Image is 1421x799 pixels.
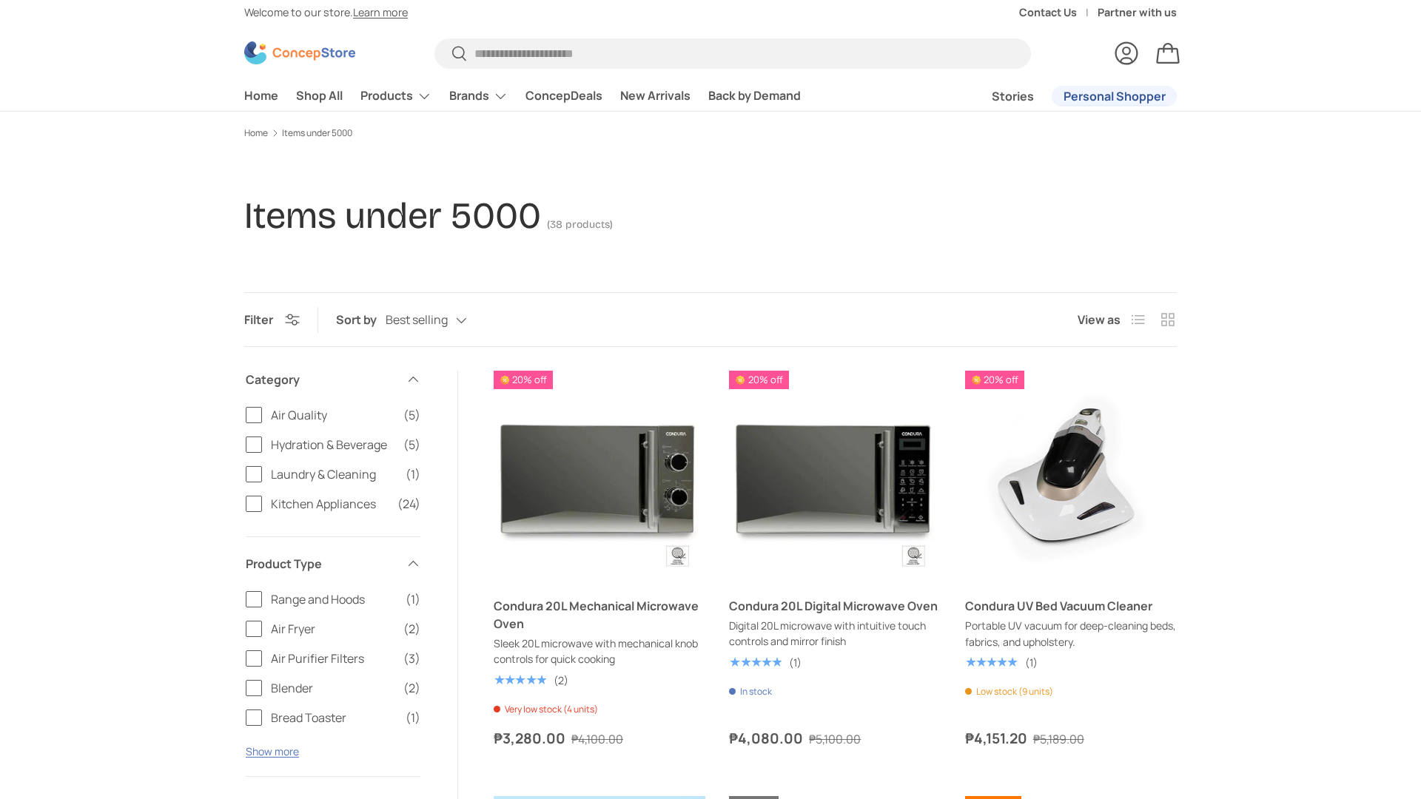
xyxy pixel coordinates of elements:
summary: Category [246,353,420,406]
span: Bread Toaster [271,709,397,726]
button: Show more [246,744,299,758]
a: Shop All [296,81,343,110]
a: Products [360,81,431,111]
a: Home [244,129,268,138]
a: Partner with us [1098,4,1177,21]
a: Back by Demand [708,81,801,110]
span: View as [1078,311,1121,328]
span: Personal Shopper [1064,90,1166,102]
span: Kitchen Appliances [271,495,389,513]
a: Condura UV Bed Vacuum Cleaner [965,371,1177,582]
span: (2) [403,620,420,638]
span: Product Type [246,555,397,573]
img: ConcepStore [244,41,355,64]
a: Condura 20L Digital Microwave Oven [729,598,938,614]
a: Contact Us [1019,4,1098,21]
a: Brands [449,81,508,111]
span: 20% off [494,371,553,389]
span: Filter [244,311,273,328]
span: (1) [406,590,420,608]
span: 20% off [965,371,1024,389]
span: Air Fryer [271,620,394,638]
span: Blender [271,679,394,697]
nav: Breadcrumbs [244,127,1177,140]
span: (5) [403,436,420,454]
span: (2) [403,679,420,697]
a: Learn more [353,5,408,19]
span: (3) [403,650,420,667]
a: Home [244,81,278,110]
span: Category [246,371,397,388]
a: Condura 20L Digital Microwave Oven [729,371,941,582]
span: Air Quality [271,406,394,424]
a: ConcepDeals [525,81,602,110]
summary: Products [352,81,440,111]
label: Sort by [336,311,386,328]
a: Stories [992,82,1034,111]
span: Laundry & Cleaning [271,465,397,483]
span: Range and Hoods [271,590,397,608]
a: New Arrivals [620,81,691,110]
a: Personal Shopper [1052,86,1177,107]
a: Condura UV Bed Vacuum Cleaner [965,598,1152,614]
button: Filter [244,311,300,328]
a: Items under 5000 [282,129,352,138]
summary: Brands [440,81,517,111]
h1: Items under 5000 [244,194,541,237]
nav: Secondary [956,81,1177,111]
span: Best selling [386,313,448,327]
span: (24) [397,495,420,513]
span: 20% off [729,371,788,389]
span: (1) [406,709,420,726]
p: Welcome to our store. [244,4,408,21]
span: Hydration & Beverage [271,436,394,454]
a: Condura 20L Mechanical Microwave Oven [494,371,705,582]
span: Air Purifier Filters [271,650,394,667]
span: (38 products) [547,218,613,231]
button: Best selling [386,308,497,334]
summary: Product Type [246,537,420,590]
a: Condura 20L Mechanical Microwave Oven [494,598,699,632]
span: (1) [406,465,420,483]
nav: Primary [244,81,801,111]
span: (5) [403,406,420,424]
